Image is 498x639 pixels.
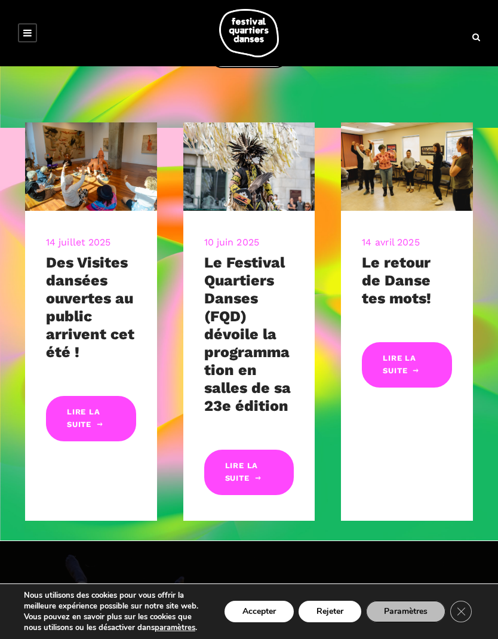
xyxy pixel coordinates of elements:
[46,254,134,361] a: Des Visites dansées ouvertes au public arrivent cet été !
[341,122,473,210] img: CARI, 8 mars 2023-209
[24,590,207,612] p: Nous utilisons des cookies pour vous offrir la meilleure expérience possible sur notre site web.
[366,601,445,622] button: Paramètres
[46,236,111,248] a: 14 juillet 2025
[204,236,259,248] a: 10 juin 2025
[204,450,294,495] a: Lire la suite
[225,601,294,622] button: Accepter
[155,622,195,633] button: paramètres
[46,396,136,441] a: Lire la suite
[362,342,452,388] a: Lire la suite
[204,254,291,414] a: Le Festival Quartiers Danses (FQD) dévoile la programmation en salles de sa 23e édition
[362,254,431,307] a: Le retour de Danse tes mots!
[219,9,279,57] img: logo-fqd-med
[450,601,472,622] button: Close GDPR Cookie Banner
[299,601,361,622] button: Rejeter
[25,122,157,210] img: 20240905-9595
[183,122,315,210] img: R Barbara Diabo 11 crédit Romain Lorraine (30)
[24,612,207,633] p: Vous pouvez en savoir plus sur les cookies que nous utilisons ou les désactiver dans .
[362,236,419,248] a: 14 avril 2025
